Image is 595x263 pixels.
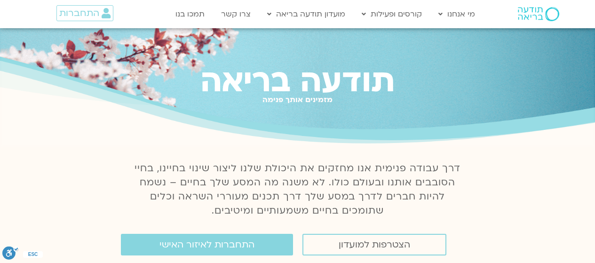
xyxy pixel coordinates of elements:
[216,5,255,23] a: צרו קשר
[159,239,254,250] span: התחברות לאיזור האישי
[434,5,480,23] a: מי אנחנו
[262,5,350,23] a: מועדון תודעה בריאה
[56,5,113,21] a: התחברות
[129,161,466,218] p: דרך עבודה פנימית אנו מחזקים את היכולת שלנו ליצור שינוי בחיינו, בחיי הסובבים אותנו ובעולם כולו. לא...
[59,8,99,18] span: התחברות
[302,234,446,255] a: הצטרפות למועדון
[121,234,293,255] a: התחברות לאיזור האישי
[518,7,559,21] img: תודעה בריאה
[357,5,427,23] a: קורסים ופעילות
[339,239,410,250] span: הצטרפות למועדון
[171,5,209,23] a: תמכו בנו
